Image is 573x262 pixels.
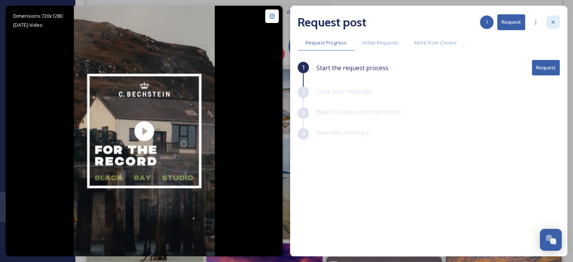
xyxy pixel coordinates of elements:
[316,87,372,95] span: Copy your message
[302,109,305,118] span: 3
[316,129,369,137] span: View files in library
[497,14,525,30] button: Request
[306,39,347,46] span: Request Progress
[13,21,43,28] span: [DATE] - Video
[316,63,388,72] span: Start the request process
[362,39,399,46] span: Active Requests
[298,13,366,31] h2: Request post
[540,229,562,251] button: Open Chat
[302,88,305,97] span: 2
[486,18,488,26] span: 1
[13,12,63,19] span: Dimensions: 720 x 1280
[302,129,305,138] span: 4
[414,39,457,46] span: More From Creator
[302,63,305,72] span: 1
[532,60,560,75] button: Request
[316,108,403,116] span: Wait for response from owner
[74,6,215,256] img: thumbnail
